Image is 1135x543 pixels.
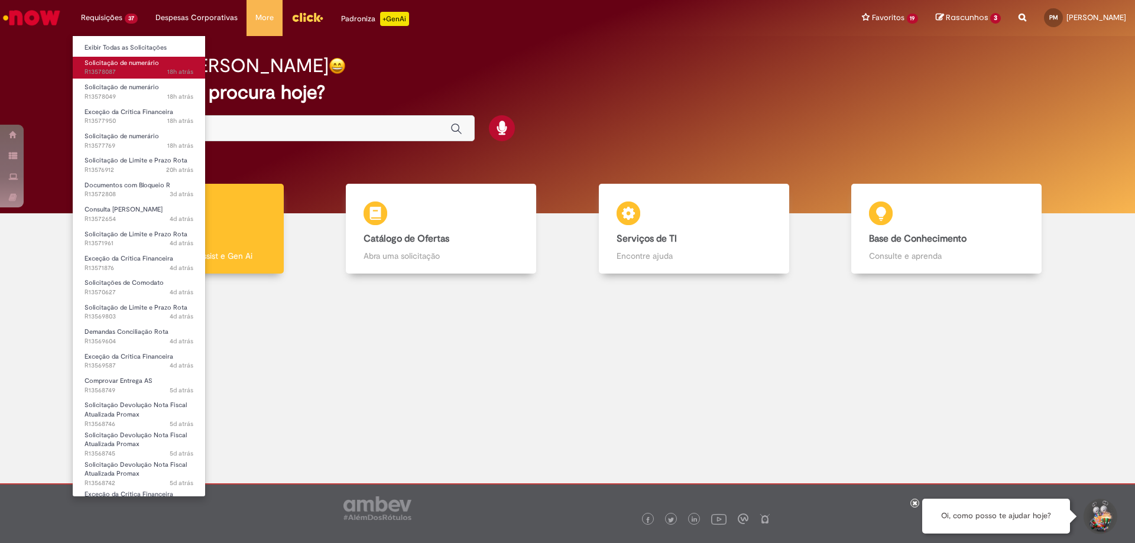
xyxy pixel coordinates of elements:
span: R13569587 [85,361,193,370]
span: R13577950 [85,116,193,126]
img: logo_footer_workplace.png [738,513,748,524]
span: Comprovar Entrega AS [85,376,153,385]
span: Solicitação de Limite e Prazo Rota [85,303,187,312]
b: Serviços de TI [617,233,677,245]
a: Aberto R13568745 : Solicitação Devolução Nota Fiscal Atualizada Promax [73,429,205,454]
span: 4d atrás [170,337,193,346]
a: Aberto R13576912 : Solicitação de Limite e Prazo Rota [73,154,205,176]
span: 3 [990,13,1001,24]
b: Catálogo de Ofertas [364,233,449,245]
time: 25/09/2025 22:02:17 [170,420,193,428]
p: Encontre ajuda [617,250,771,262]
img: logo_footer_naosei.png [760,513,770,524]
a: Aberto R13577769 : Solicitação de numerário [73,130,205,152]
a: Serviços de TI Encontre ajuda [567,184,821,274]
div: Oi, como posso te ajudar hoje? [922,499,1070,534]
a: Exibir Todas as Solicitações [73,41,205,54]
time: 29/09/2025 15:55:03 [167,116,193,125]
time: 27/09/2025 08:39:56 [170,214,193,223]
time: 29/09/2025 16:11:06 [167,92,193,101]
span: Solicitação Devolução Nota Fiscal Atualizada Promax [85,401,187,419]
span: R13568746 [85,420,193,429]
b: Base de Conhecimento [869,233,967,245]
span: 4d atrás [170,214,193,223]
a: Aberto R13572808 : Documentos com Bloqueio R [73,179,205,201]
span: Rascunhos [946,12,988,23]
time: 26/09/2025 17:14:07 [170,239,193,248]
a: Tirar dúvidas Tirar dúvidas com Lupi Assist e Gen Ai [62,184,315,274]
span: R13571876 [85,264,193,273]
a: Aberto R13577950 : Exceção da Crítica Financeira [73,106,205,128]
time: 29/09/2025 16:16:38 [167,67,193,76]
img: happy-face.png [329,57,346,74]
img: click_logo_yellow_360x200.png [291,8,323,26]
span: 4d atrás [170,239,193,248]
span: R13572808 [85,190,193,199]
span: Requisições [81,12,122,24]
h2: Bom dia, [PERSON_NAME] [102,56,329,76]
img: logo_footer_twitter.png [668,517,674,523]
span: R13569803 [85,312,193,321]
span: R13570627 [85,288,193,297]
a: Aberto R13572654 : Consulta Serasa [73,203,205,225]
a: Rascunhos [936,12,1001,24]
span: [PERSON_NAME] [1066,12,1126,22]
span: R13569604 [85,337,193,346]
span: Solicitação de Limite e Prazo Rota [85,230,187,239]
span: R13568749 [85,386,193,395]
span: Exceção da Crítica Financeira [85,254,173,263]
span: Solicitação de Limite e Prazo Rota [85,156,187,165]
span: R13578087 [85,67,193,77]
span: Despesas Corporativas [155,12,238,24]
span: 4d atrás [170,288,193,297]
p: Consulte e aprenda [869,250,1024,262]
a: Aberto R13568451 : Exceção da Crítica Financeira [73,488,205,510]
span: 4d atrás [170,361,193,370]
span: Solicitação de numerário [85,132,159,141]
img: logo_footer_youtube.png [711,511,727,526]
span: 20h atrás [166,165,193,174]
span: 4d atrás [170,264,193,272]
img: logo_footer_ambev_rotulo_gray.png [343,496,411,520]
ul: Requisições [72,35,206,497]
a: Base de Conhecimento Consulte e aprenda [821,184,1074,274]
span: R13577769 [85,141,193,151]
time: 29/09/2025 13:38:54 [166,165,193,174]
time: 29/09/2025 15:32:19 [167,141,193,150]
span: Solicitação de numerário [85,83,159,92]
time: 25/09/2025 22:01:18 [170,449,193,458]
a: Aberto R13569803 : Solicitação de Limite e Prazo Rota [73,301,205,323]
span: Demandas Conciliação Rota [85,327,168,336]
span: PM [1049,14,1058,21]
a: Aberto R13571876 : Exceção da Crítica Financeira [73,252,205,274]
a: Aberto R13568742 : Solicitação Devolução Nota Fiscal Atualizada Promax [73,459,205,484]
span: Favoritos [872,12,904,24]
time: 26/09/2025 10:33:33 [170,312,193,321]
span: R13568745 [85,449,193,459]
span: R13568742 [85,479,193,488]
a: Aberto R13569604 : Demandas Conciliação Rota [73,326,205,347]
span: 5d atrás [170,479,193,487]
time: 26/09/2025 10:08:02 [170,337,193,346]
time: 27/09/2025 10:35:39 [170,190,193,199]
span: 18h atrás [167,141,193,150]
img: ServiceNow [1,6,62,30]
span: R13572654 [85,214,193,224]
time: 26/09/2025 13:37:32 [170,288,193,297]
span: 5d atrás [170,386,193,395]
span: R13578049 [85,92,193,102]
time: 25/09/2025 21:59:36 [170,479,193,487]
time: 26/09/2025 17:00:38 [170,264,193,272]
a: Catálogo de Ofertas Abra uma solicitação [315,184,568,274]
span: Solicitação Devolução Nota Fiscal Atualizada Promax [85,460,187,479]
span: 5d atrás [170,420,193,428]
span: 18h atrás [167,92,193,101]
span: 4d atrás [170,312,193,321]
span: 5d atrás [170,449,193,458]
a: Aberto R13569587 : Exceção da Crítica Financeira [73,350,205,372]
a: Aberto R13578087 : Solicitação de numerário [73,57,205,79]
img: logo_footer_facebook.png [645,517,651,523]
span: R13576912 [85,165,193,175]
a: Aberto R13578049 : Solicitação de numerário [73,81,205,103]
span: 18h atrás [167,116,193,125]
